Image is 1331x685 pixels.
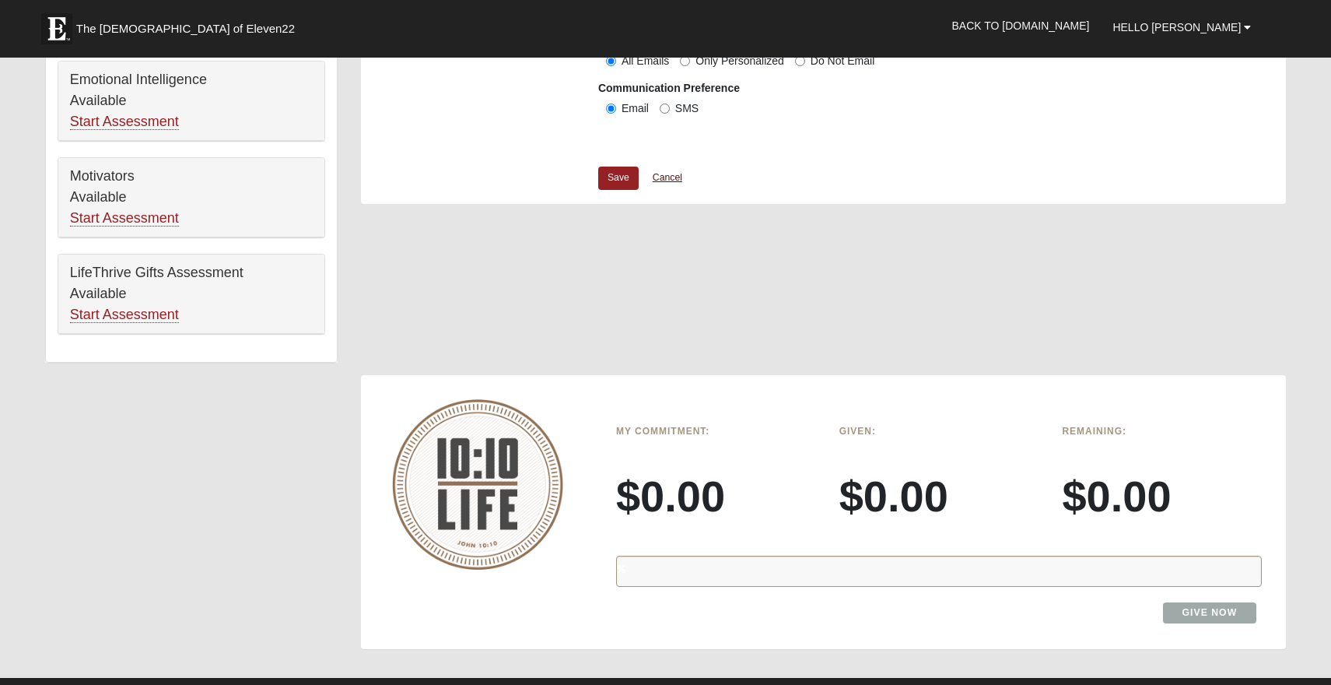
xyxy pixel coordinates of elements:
[33,5,345,44] a: The [DEMOGRAPHIC_DATA] of Eleven22
[41,13,72,44] img: Eleven22 logo
[1101,8,1263,47] a: Hello [PERSON_NAME]
[839,470,1039,522] h3: $0.00
[392,399,563,570] img: 10-10-Life-logo-round-no-scripture.png
[622,54,669,67] span: All Emails
[1163,602,1257,624] a: Give Now
[940,6,1102,45] a: Back to [DOMAIN_NAME]
[598,80,740,96] label: Communication Preference
[1062,426,1262,437] h6: Remaining:
[616,426,816,437] h6: My Commitment:
[70,114,179,130] a: Start Assessment
[660,104,670,114] input: SMS
[70,307,179,323] a: Start Assessment
[695,54,784,67] span: Only Personalized
[1062,470,1262,522] h3: $0.00
[811,54,874,67] span: Do Not Email
[598,167,639,189] a: Save
[58,158,324,237] div: Motivators Available
[643,166,692,190] a: Cancel
[606,56,616,66] input: All Emails
[616,470,816,522] h3: $0.00
[76,21,295,37] span: The [DEMOGRAPHIC_DATA] of Eleven22
[70,210,179,227] a: Start Assessment
[795,56,805,66] input: Do Not Email
[606,104,616,114] input: Email
[675,102,699,114] span: SMS
[839,426,1039,437] h6: Given:
[58,255,324,334] div: LifeThrive Gifts Assessment Available
[58,61,324,141] div: Emotional Intelligence Available
[1112,21,1241,33] span: Hello [PERSON_NAME]
[680,56,690,66] input: Only Personalized
[622,102,649,114] span: Email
